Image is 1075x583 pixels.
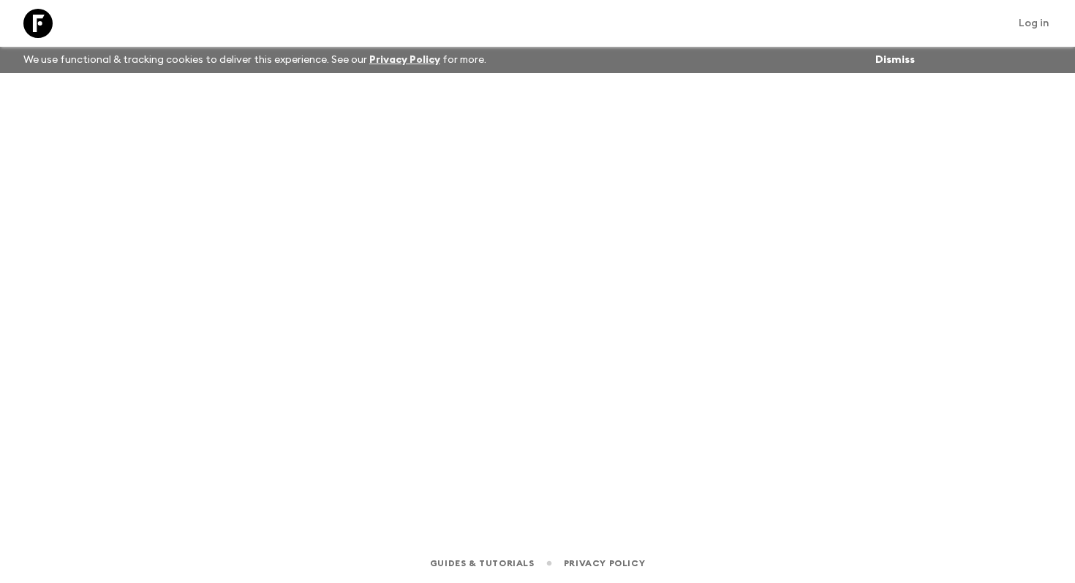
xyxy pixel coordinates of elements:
p: We use functional & tracking cookies to deliver this experience. See our for more. [18,47,492,73]
a: Privacy Policy [564,555,645,571]
a: Guides & Tutorials [430,555,535,571]
button: Dismiss [872,50,919,70]
a: Privacy Policy [369,55,440,65]
a: Log in [1011,13,1057,34]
